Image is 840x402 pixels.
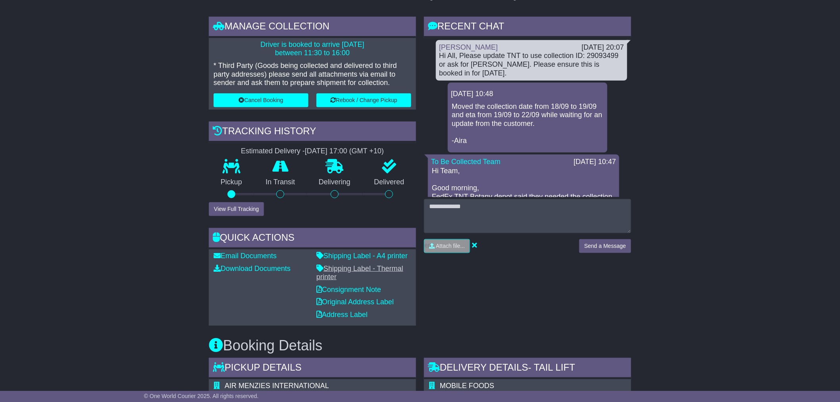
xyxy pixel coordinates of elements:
[214,265,291,273] a: Download Documents
[362,178,416,187] p: Delivered
[451,90,604,99] div: [DATE] 10:48
[209,17,416,38] div: Manage collection
[432,167,615,270] p: Hi Team, Good morning, FedEx TNT Botany depot said they needed the collection ID number it is 8 d...
[316,286,381,294] a: Consignment Note
[209,228,416,249] div: Quick Actions
[214,41,411,58] p: Driver is booked to arrive [DATE] between 11:30 to 16:00
[579,239,631,253] button: Send a Message
[316,93,411,107] button: Rebook / Change Pickup
[582,43,624,52] div: [DATE] 20:07
[209,338,631,354] h3: Booking Details
[209,147,416,156] div: Estimated Delivery -
[452,102,603,145] p: Moved the collection date from 18/09 to 19/09 and eta from 19/09 to 22/09 while waiting for an up...
[144,393,259,399] span: © One World Courier 2025. All rights reserved.
[209,122,416,143] div: Tracking history
[254,178,307,187] p: In Transit
[528,362,575,373] span: - Tail Lift
[214,93,308,107] button: Cancel Booking
[316,311,368,319] a: Address Label
[439,52,624,77] div: Hi All, Please update TNT to use collection ID: 29093499 or ask for [PERSON_NAME]. Please ensure ...
[307,178,362,187] p: Delivering
[574,158,616,166] div: [DATE] 10:47
[316,298,394,306] a: Original Address Label
[305,147,384,156] div: [DATE] 17:00 (GMT +10)
[316,265,403,281] a: Shipping Label - Thermal printer
[209,178,254,187] p: Pickup
[440,382,494,390] span: MOBILE FOODS
[424,358,631,379] div: Delivery Details
[316,252,408,260] a: Shipping Label - A4 printer
[424,17,631,38] div: RECENT CHAT
[214,62,411,87] p: * Third Party (Goods being collected and delivered to third party addresses) please send all atta...
[209,202,264,216] button: View Full Tracking
[209,358,416,379] div: Pickup Details
[225,382,329,390] span: AIR MENZIES INTERNATIONAL
[439,43,498,51] a: [PERSON_NAME]
[431,158,501,166] a: To Be Collected Team
[214,252,277,260] a: Email Documents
